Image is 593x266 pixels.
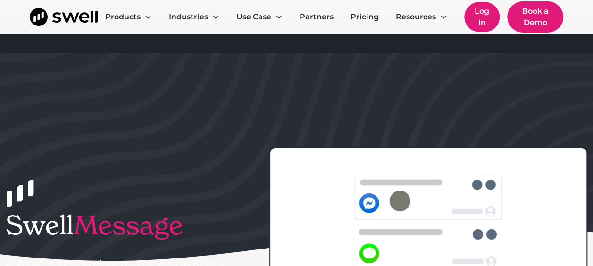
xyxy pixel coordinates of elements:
div: Products [105,11,141,23]
div: Products [98,8,159,26]
div: Use Case [229,8,290,26]
a: Partners [292,8,341,26]
a: Pricing [343,8,386,26]
div: Resources [396,11,436,23]
h1: Swell [6,209,244,241]
a: Book a Demo [507,1,563,33]
div: Use Case [236,11,271,23]
a: Log In [464,2,500,32]
div: Industries [169,11,208,23]
div: Industries [161,8,227,26]
span: Message [74,208,183,242]
a: home [30,8,98,26]
div: Resources [388,8,455,26]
